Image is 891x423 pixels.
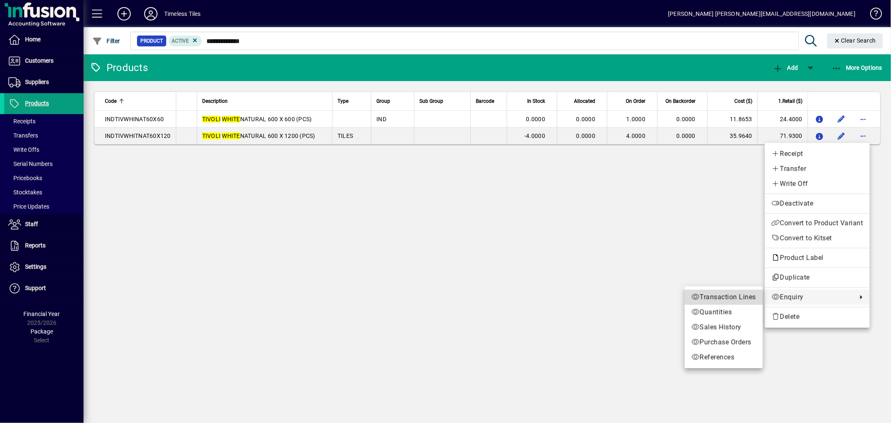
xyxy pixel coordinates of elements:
span: Convert to Kitset [772,233,863,243]
span: Deactivate [772,199,863,209]
span: Enquiry [772,292,853,302]
span: Duplicate [772,273,863,283]
span: Quantities [691,307,756,317]
span: Delete [772,312,863,322]
span: References [691,352,756,362]
span: Product Label [772,254,828,262]
button: Deactivate product [765,196,870,211]
span: Transfer [772,164,863,174]
span: Transaction Lines [691,292,756,302]
span: Convert to Product Variant [772,218,863,228]
span: Receipt [772,149,863,159]
span: Purchase Orders [691,337,756,347]
span: Write Off [772,179,863,189]
span: Sales History [691,322,756,332]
